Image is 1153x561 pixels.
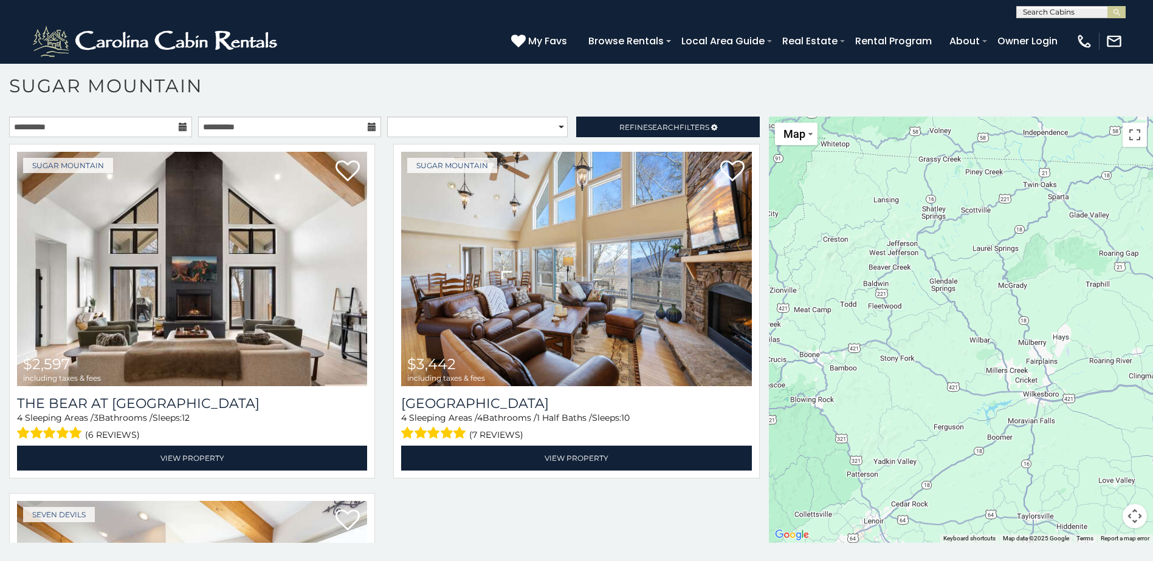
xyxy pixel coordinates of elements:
span: $2,597 [23,355,70,373]
span: Search [648,123,680,132]
a: [GEOGRAPHIC_DATA] [401,395,751,412]
button: Toggle fullscreen view [1123,123,1147,147]
a: About [943,30,986,52]
a: Little Sugar Haven $3,442 including taxes & fees [401,152,751,386]
span: Map data ©2025 Google [1003,535,1069,542]
span: Map [783,127,805,140]
a: Open this area in Google Maps (opens a new window) [772,527,812,543]
a: Sugar Mountain [407,158,497,173]
a: Add to favorites [336,159,360,185]
a: Browse Rentals [582,30,670,52]
span: 4 [477,412,483,423]
a: Owner Login [991,30,1064,52]
div: Sleeping Areas / Bathrooms / Sleeps: [401,412,751,443]
a: Rental Program [849,30,938,52]
span: 1 Half Baths / [537,412,592,423]
img: Little Sugar Haven [401,152,751,386]
div: Sleeping Areas / Bathrooms / Sleeps: [17,412,367,443]
span: 10 [621,412,630,423]
a: Sugar Mountain [23,158,113,173]
a: Seven Devils [23,507,95,522]
a: Report a map error [1101,535,1149,542]
a: Real Estate [776,30,844,52]
img: The Bear At Sugar Mountain [17,152,367,386]
a: My Favs [511,33,570,49]
h3: The Bear At Sugar Mountain [17,395,367,412]
img: White-1-2.png [30,23,283,59]
a: View Property [401,446,751,471]
img: Google [772,527,812,543]
span: Refine Filters [619,123,709,132]
img: phone-regular-white.png [1076,33,1093,50]
a: View Property [17,446,367,471]
span: 12 [182,412,190,423]
span: $3,442 [407,355,456,373]
a: Add to favorites [336,508,360,534]
button: Keyboard shortcuts [943,534,996,543]
button: Change map style [775,123,817,145]
span: (7 reviews) [469,427,523,443]
h3: Little Sugar Haven [401,395,751,412]
a: The Bear At [GEOGRAPHIC_DATA] [17,395,367,412]
span: (6 reviews) [85,427,140,443]
span: including taxes & fees [407,374,485,382]
span: 4 [401,412,407,423]
span: My Favs [528,33,567,49]
button: Map camera controls [1123,504,1147,528]
a: Terms (opens in new tab) [1076,535,1093,542]
span: 3 [94,412,98,423]
a: Add to favorites [720,159,745,185]
a: Local Area Guide [675,30,771,52]
img: mail-regular-white.png [1106,33,1123,50]
span: including taxes & fees [23,374,101,382]
a: RefineSearchFilters [576,117,759,137]
a: The Bear At Sugar Mountain $2,597 including taxes & fees [17,152,367,386]
span: 4 [17,412,22,423]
